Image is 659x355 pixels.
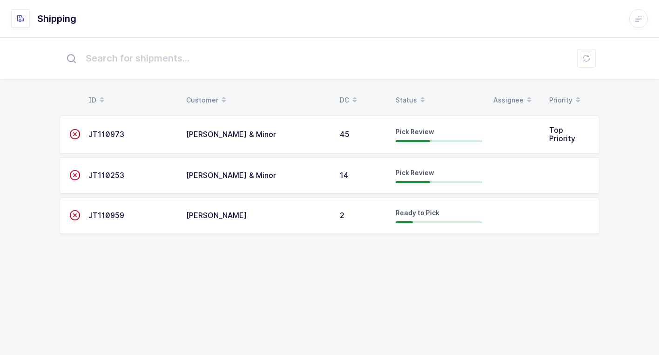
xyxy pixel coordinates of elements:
span: [PERSON_NAME] [186,211,247,220]
span: Ready to Pick [396,209,439,217]
span: Pick Review [396,128,434,136]
span: 14 [340,171,349,180]
span:  [69,211,81,220]
span:  [69,130,81,139]
div: Assignee [493,92,538,108]
h1: Shipping [37,11,76,26]
span: Pick Review [396,169,434,177]
span: [PERSON_NAME] & Minor [186,171,276,180]
input: Search for shipments... [60,43,599,73]
span:  [69,171,81,180]
span: JT110959 [88,211,124,220]
span: JT110973 [88,130,124,139]
div: Priority [549,92,594,108]
span: 45 [340,130,350,139]
div: Status [396,92,482,108]
div: ID [88,92,175,108]
span: Top Priority [549,125,575,143]
span: 2 [340,211,344,220]
div: Customer [186,92,329,108]
span: JT110253 [88,171,124,180]
div: DC [340,92,384,108]
span: [PERSON_NAME] & Minor [186,130,276,139]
